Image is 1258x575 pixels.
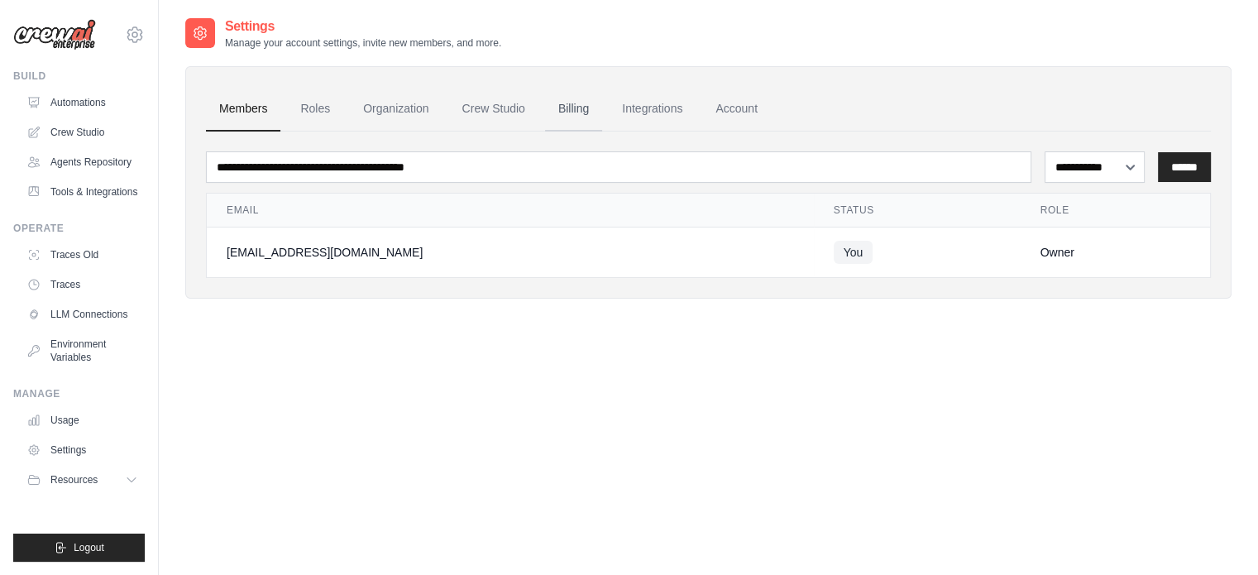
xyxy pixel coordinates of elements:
[20,179,145,205] a: Tools & Integrations
[207,194,814,228] th: Email
[1021,194,1211,228] th: Role
[350,87,442,132] a: Organization
[13,534,145,562] button: Logout
[13,19,96,50] img: Logo
[20,271,145,298] a: Traces
[20,437,145,463] a: Settings
[13,222,145,235] div: Operate
[50,473,98,486] span: Resources
[74,541,104,554] span: Logout
[13,69,145,83] div: Build
[13,387,145,400] div: Manage
[20,407,145,434] a: Usage
[225,17,501,36] h2: Settings
[702,87,771,132] a: Account
[206,87,280,132] a: Members
[814,194,1021,228] th: Status
[834,241,873,264] span: You
[20,467,145,493] button: Resources
[20,301,145,328] a: LLM Connections
[287,87,343,132] a: Roles
[227,244,794,261] div: [EMAIL_ADDRESS][DOMAIN_NAME]
[20,242,145,268] a: Traces Old
[545,87,602,132] a: Billing
[609,87,696,132] a: Integrations
[20,149,145,175] a: Agents Repository
[20,331,145,371] a: Environment Variables
[20,89,145,116] a: Automations
[449,87,538,132] a: Crew Studio
[225,36,501,50] p: Manage your account settings, invite new members, and more.
[1040,244,1191,261] div: Owner
[20,119,145,146] a: Crew Studio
